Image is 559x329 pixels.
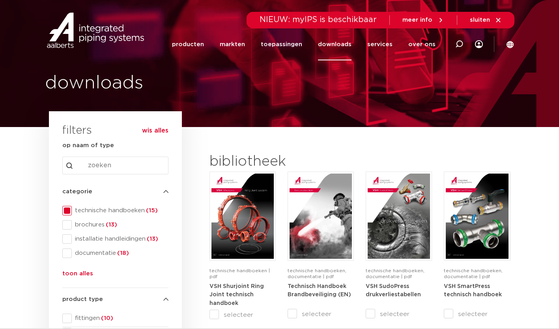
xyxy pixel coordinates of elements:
h2: bibliotheek [209,152,350,171]
div: brochures(13) [62,220,168,230]
span: (10) [100,315,113,321]
span: (18) [116,250,129,256]
span: (13) [105,222,117,228]
span: fittingen [72,314,168,322]
span: brochures [72,221,168,229]
nav: Menu [172,28,436,60]
div: fittingen(10) [62,314,168,323]
img: FireProtection_A4TM_5007915_2025_2.0_EN-1-pdf.jpg [290,174,352,259]
img: VSH-Shurjoint-RJ_A4TM_5011380_2025_1.1_EN-pdf.jpg [211,174,274,259]
h4: categorie [62,187,168,196]
a: VSH Shurjoint Ring Joint technisch handboek [209,283,264,306]
h3: filters [62,122,92,140]
a: toepassingen [261,28,302,60]
span: meer info [402,17,432,23]
span: technische handboeken [72,207,168,215]
span: sluiten [470,17,490,23]
button: wis alles [142,127,168,135]
div: documentatie(18) [62,249,168,258]
span: NIEUW: myIPS is beschikbaar [260,16,377,24]
label: selecteer [366,309,432,319]
span: technische handboeken, documentatie | pdf [444,268,503,279]
strong: op naam of type [62,142,114,148]
div: technische handboeken(15) [62,206,168,215]
strong: VSH SudoPress drukverliestabellen [366,284,421,298]
a: VSH SudoPress drukverliestabellen [366,283,421,298]
a: sluiten [470,17,502,24]
span: installatie handleidingen [72,235,168,243]
div: installatie handleidingen(13) [62,234,168,244]
label: selecteer [444,309,510,319]
a: over ons [408,28,436,60]
span: technische handboeken | pdf [209,268,270,279]
strong: Technisch Handboek Brandbeveiliging (EN) [288,284,351,298]
button: toon alles [62,269,93,282]
span: (15) [145,207,158,213]
a: producten [172,28,204,60]
strong: VSH Shurjoint Ring Joint technisch handboek [209,284,264,306]
a: Technisch Handboek Brandbeveiliging (EN) [288,283,351,298]
h1: downloads [45,71,276,96]
label: selecteer [209,310,276,320]
span: documentatie [72,249,168,257]
span: technische handboeken, documentatie | pdf [366,268,424,279]
div: my IPS [475,28,483,60]
strong: VSH SmartPress technisch handboek [444,284,502,298]
img: VSH-SudoPress_A4PLT_5007706_2024-2.0_NL-pdf.jpg [368,174,430,259]
span: (13) [146,236,158,242]
label: selecteer [288,309,354,319]
img: VSH-SmartPress_A4TM_5009301_2023_2.0-EN-pdf.jpg [446,174,508,259]
span: technische handboeken, documentatie | pdf [288,268,346,279]
a: meer info [402,17,444,24]
a: services [367,28,393,60]
a: downloads [318,28,351,60]
h4: product type [62,295,168,304]
a: VSH SmartPress technisch handboek [444,283,502,298]
a: markten [220,28,245,60]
